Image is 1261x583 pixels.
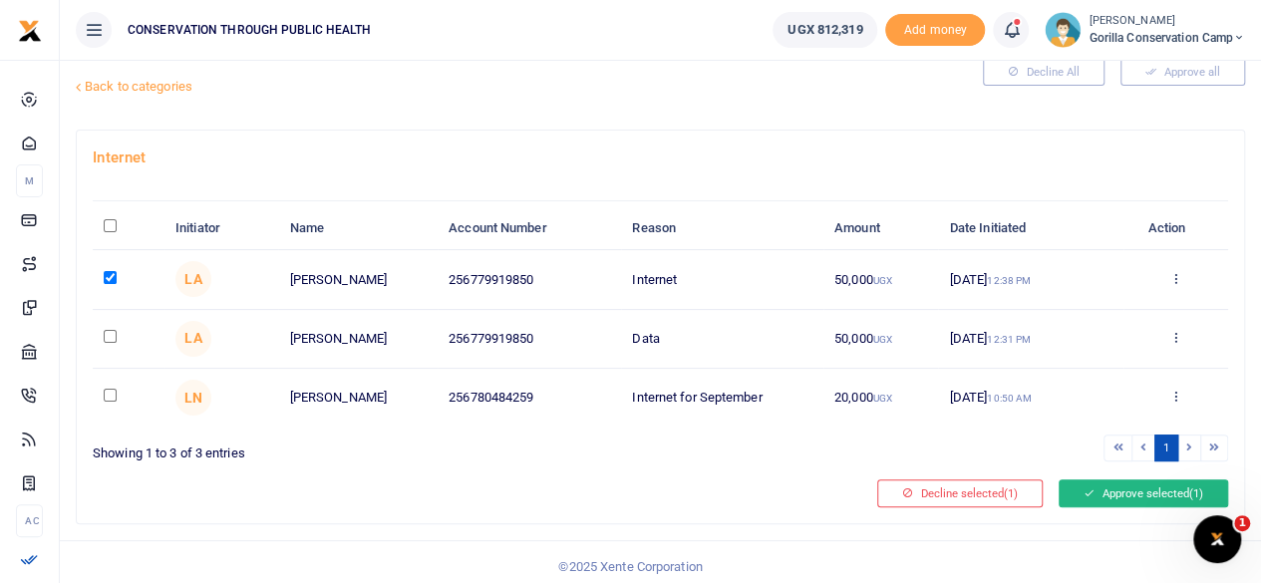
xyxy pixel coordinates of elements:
[1045,12,1081,48] img: profile-user
[278,207,438,250] th: Name: activate to sort column ascending
[93,146,1228,168] h4: Internet
[438,207,621,250] th: Account Number: activate to sort column ascending
[873,275,892,286] small: UGX
[773,12,877,48] a: UGX 812,319
[1045,12,1245,48] a: profile-user [PERSON_NAME] Gorilla Conservation Camp
[938,310,1123,369] td: [DATE]
[987,393,1032,404] small: 10:50 AM
[278,310,438,369] td: [PERSON_NAME]
[621,310,823,369] td: Data
[175,261,211,297] span: Lonard Arinaitwe
[438,369,621,427] td: 256780484259
[873,334,892,345] small: UGX
[16,504,43,537] li: Ac
[873,393,892,404] small: UGX
[938,207,1123,250] th: Date Initiated: activate to sort column ascending
[1123,207,1228,250] th: Action: activate to sort column ascending
[71,70,850,104] a: Back to categories
[987,334,1031,345] small: 12:31 PM
[18,19,42,43] img: logo-small
[1193,515,1241,563] iframe: Intercom live chat
[823,310,939,369] td: 50,000
[877,479,1043,507] button: Decline selected(1)
[823,369,939,427] td: 20,000
[164,207,279,250] th: Initiator: activate to sort column ascending
[765,12,885,48] li: Wallet ballance
[1189,486,1203,500] span: (1)
[175,321,211,357] span: Lonard Arinaitwe
[93,433,653,463] div: Showing 1 to 3 of 3 entries
[987,275,1031,286] small: 12:38 PM
[621,250,823,309] td: Internet
[438,310,621,369] td: 256779919850
[16,164,43,197] li: M
[885,14,985,47] span: Add money
[1004,486,1018,500] span: (1)
[938,369,1123,427] td: [DATE]
[823,207,939,250] th: Amount: activate to sort column ascending
[1089,29,1245,47] span: Gorilla Conservation Camp
[885,14,985,47] li: Toup your wallet
[1154,435,1178,461] a: 1
[823,250,939,309] td: 50,000
[1089,13,1245,30] small: [PERSON_NAME]
[93,207,164,250] th: : activate to sort column descending
[278,369,438,427] td: [PERSON_NAME]
[278,250,438,309] td: [PERSON_NAME]
[621,207,823,250] th: Reason: activate to sort column ascending
[788,20,862,40] span: UGX 812,319
[621,369,823,427] td: Internet for September
[938,250,1123,309] td: [DATE]
[885,21,985,36] a: Add money
[175,380,211,416] span: Lilian Nandudu
[120,21,379,39] span: CONSERVATION THROUGH PUBLIC HEALTH
[18,22,42,37] a: logo-small logo-large logo-large
[1059,479,1228,507] button: Approve selected(1)
[1234,515,1250,531] span: 1
[438,250,621,309] td: 256779919850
